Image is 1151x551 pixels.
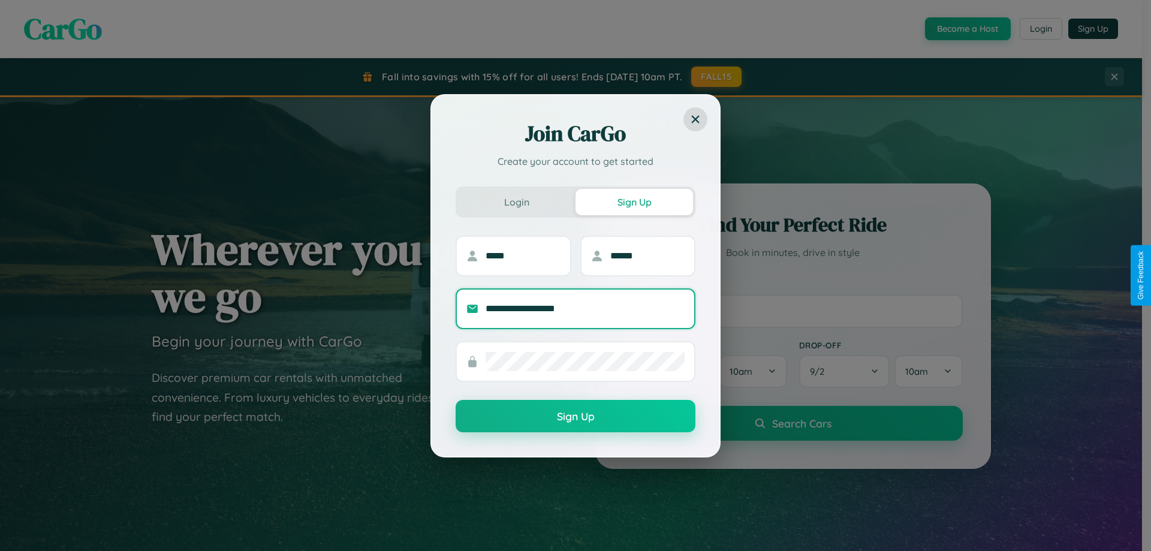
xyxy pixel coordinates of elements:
button: Sign Up [456,400,695,432]
button: Login [458,189,575,215]
h2: Join CarGo [456,119,695,148]
button: Sign Up [575,189,693,215]
div: Give Feedback [1137,251,1145,300]
p: Create your account to get started [456,154,695,168]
